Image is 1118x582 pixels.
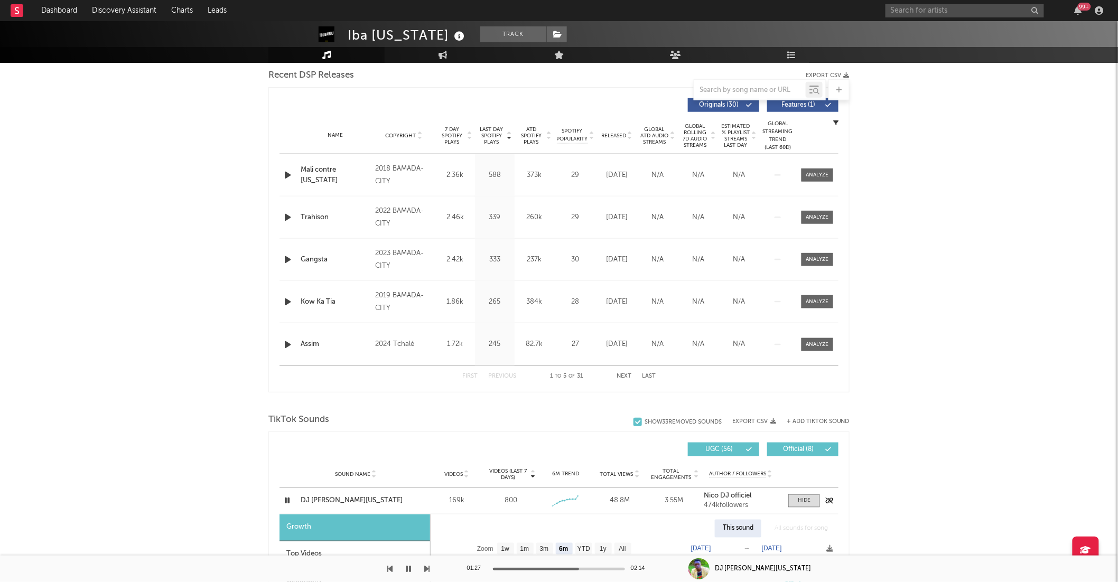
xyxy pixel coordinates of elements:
button: Track [480,26,546,42]
span: of [569,374,575,379]
div: N/A [721,255,757,265]
div: DJ [PERSON_NAME][US_STATE] [715,564,811,574]
div: 373k [517,170,552,181]
span: Author / Followers [709,471,766,478]
button: + Add TikTok Sound [776,419,850,425]
span: Global Rolling 7D Audio Streams [681,123,710,148]
div: N/A [640,297,675,307]
input: Search for artists [886,4,1044,17]
div: 260k [517,212,552,223]
div: 384k [517,297,552,307]
div: 2.42k [438,255,472,265]
text: 1w [501,546,510,553]
a: DJ [PERSON_NAME][US_STATE] [301,496,411,506]
div: Name [301,132,370,139]
div: N/A [681,339,716,350]
div: [DATE] [599,339,635,350]
button: 99+ [1075,6,1082,15]
div: Growth [279,514,430,541]
div: This sound [715,520,761,538]
div: 474k followers [704,502,778,510]
div: N/A [640,170,675,181]
strong: Nico DJ officiel [704,493,752,500]
span: Estimated % Playlist Streams Last Day [721,123,750,148]
text: 1m [520,546,529,553]
div: N/A [681,255,716,265]
div: Iba [US_STATE] [348,26,467,44]
span: UGC ( 56 ) [695,446,743,453]
div: 1.86k [438,297,472,307]
button: Export CSV [732,418,776,425]
div: 28 [557,297,594,307]
button: Last [642,373,656,379]
div: 2022 BAMADA-CITY [375,205,433,230]
div: 2019 BAMADA-CITY [375,289,433,315]
span: Videos [444,472,463,478]
span: Copyright [385,133,416,139]
span: Recent DSP Releases [268,69,354,82]
input: Search by song name or URL [694,86,806,95]
div: 2.46k [438,212,472,223]
a: Assim [301,339,370,350]
span: Total Engagements [650,468,693,481]
div: N/A [681,297,716,307]
div: 588 [478,170,512,181]
button: First [462,373,478,379]
div: Show 33 Removed Sounds [645,419,722,426]
a: Kow Ka Tia [301,297,370,307]
text: [DATE] [691,545,711,552]
div: Global Streaming Trend (Last 60D) [762,120,794,152]
text: 6m [559,546,568,553]
div: N/A [640,339,675,350]
span: Spotify Popularity [557,127,588,143]
div: 1 5 31 [537,370,595,383]
span: Total Views [600,472,633,478]
span: Sound Name [335,472,370,478]
span: 7 Day Spotify Plays [438,126,466,145]
button: Next [617,373,631,379]
span: TikTok Sounds [268,414,329,426]
div: 339 [478,212,512,223]
div: N/A [721,339,757,350]
div: 30 [557,255,594,265]
div: N/A [640,255,675,265]
button: Export CSV [806,72,850,79]
div: 82.7k [517,339,552,350]
div: 800 [505,496,517,506]
div: 1.72k [438,339,472,350]
div: 2024 Tchalé [375,338,433,351]
div: Gangsta [301,255,370,265]
a: Nico DJ officiel [704,493,778,500]
span: to [555,374,561,379]
div: 237k [517,255,552,265]
text: All [619,546,626,553]
div: 265 [478,297,512,307]
div: N/A [721,170,757,181]
text: 1y [600,546,607,553]
div: Mali contre [US_STATE] [301,165,370,185]
div: 3.55M [650,496,699,506]
div: 2018 BAMADA-CITY [375,163,433,188]
div: [DATE] [599,170,635,181]
span: ATD Spotify Plays [517,126,545,145]
div: Top Videos [279,541,430,568]
button: Features(1) [767,98,839,112]
text: Zoom [477,546,493,553]
div: N/A [681,170,716,181]
button: Official(8) [767,443,839,456]
span: Originals ( 30 ) [695,102,743,108]
span: Global ATD Audio Streams [640,126,669,145]
span: Official ( 8 ) [774,446,823,453]
text: YTD [577,546,590,553]
div: N/A [721,297,757,307]
div: [DATE] [599,255,635,265]
div: N/A [681,212,716,223]
div: N/A [640,212,675,223]
a: Trahison [301,212,370,223]
div: All sounds for song [767,520,836,538]
div: N/A [721,212,757,223]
